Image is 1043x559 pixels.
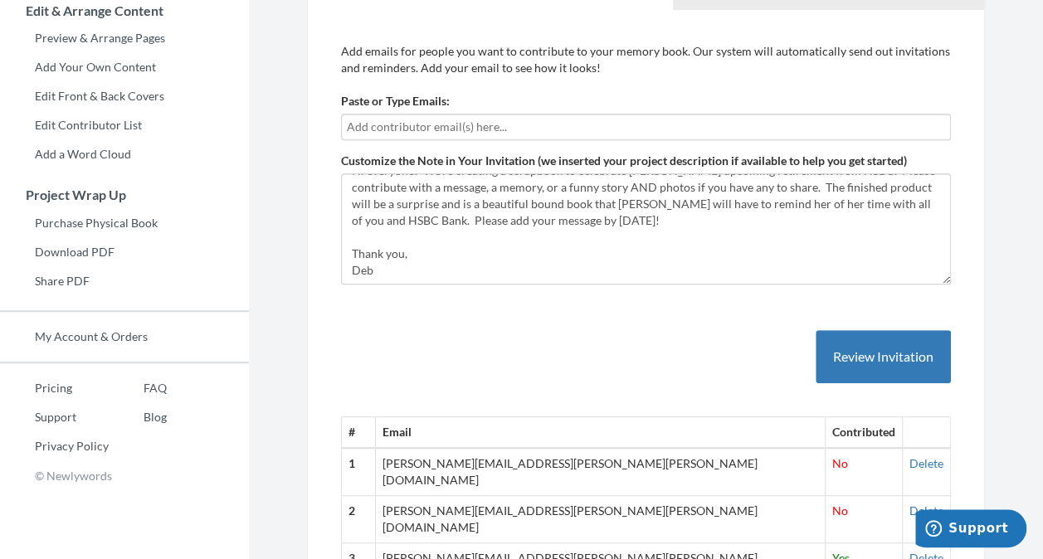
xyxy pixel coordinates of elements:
[832,503,848,518] span: No
[109,376,167,401] a: FAQ
[109,405,167,430] a: Blog
[347,118,945,136] input: Add contributor email(s) here...
[1,3,249,18] h3: Edit & Arrange Content
[342,417,376,448] th: #
[909,503,943,518] a: Delete
[342,448,376,495] th: 1
[342,496,376,543] th: 2
[376,417,826,448] th: Email
[341,173,951,284] textarea: Hi everyone! We're creating a scrapbook to celebrate [PERSON_NAME] upcoming retirement from HSBC....
[1,187,249,202] h3: Project Wrap Up
[915,509,1026,551] iframe: Opens a widget where you can chat to one of our agents
[376,448,826,495] td: [PERSON_NAME][EMAIL_ADDRESS][PERSON_NAME][PERSON_NAME][DOMAIN_NAME]
[832,456,848,470] span: No
[341,153,907,169] label: Customize the Note in Your Invitation (we inserted your project description if available to help ...
[341,43,951,76] p: Add emails for people you want to contribute to your memory book. Our system will automatically s...
[816,330,951,384] button: Review Invitation
[909,456,943,470] a: Delete
[826,417,903,448] th: Contributed
[341,93,450,109] label: Paste or Type Emails:
[376,496,826,543] td: [PERSON_NAME][EMAIL_ADDRESS][PERSON_NAME][PERSON_NAME][DOMAIN_NAME]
